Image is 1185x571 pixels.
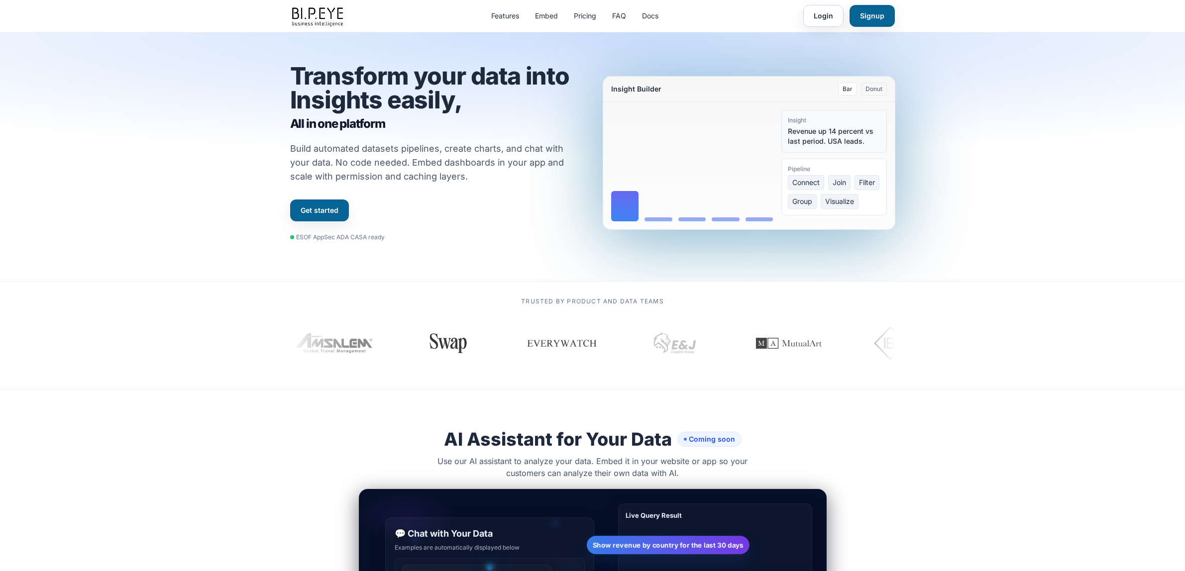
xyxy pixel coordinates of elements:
[861,83,887,95] button: Donut
[444,429,741,449] h2: AI Assistant for Your Data
[290,64,583,132] h1: Transform your data into Insights easily,
[855,175,879,190] span: Filter
[290,199,349,221] a: Get started
[439,328,511,358] img: Everywatch
[788,323,844,363] img: IBI
[339,333,385,353] img: Swap
[290,297,895,305] p: Trusted by product and data teams
[788,126,880,146] div: Revenue up 14 percent vs last period. USA leads.
[828,175,851,190] span: Join
[564,318,614,368] img: EJ Capital
[850,5,895,27] a: Signup
[290,233,385,241] div: ESOF AppSec ADA CASA ready
[290,5,347,27] img: bipeye-logo
[803,5,844,27] a: Login
[574,11,596,21] a: Pricing
[611,110,773,221] div: Bar chart
[642,11,658,21] a: Docs
[788,194,817,209] span: Group
[788,165,880,173] div: Pipeline
[426,455,760,479] p: Use our AI assistant to analyze your data. Embed it in your website or app so your customers can ...
[535,11,558,21] a: Embed
[838,83,857,95] button: Bar
[611,84,661,94] div: Insight Builder
[678,432,741,446] span: Coming soon
[290,116,583,132] span: All in one platform
[657,318,747,368] img: MutualArt
[788,116,880,124] div: Insight
[821,194,859,209] span: Visualize
[491,11,519,21] a: Features
[788,175,824,190] span: Connect
[612,11,626,21] a: FAQ
[290,142,577,184] p: Build automated datasets pipelines, create charts, and chat with your data. No code needed. Embed...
